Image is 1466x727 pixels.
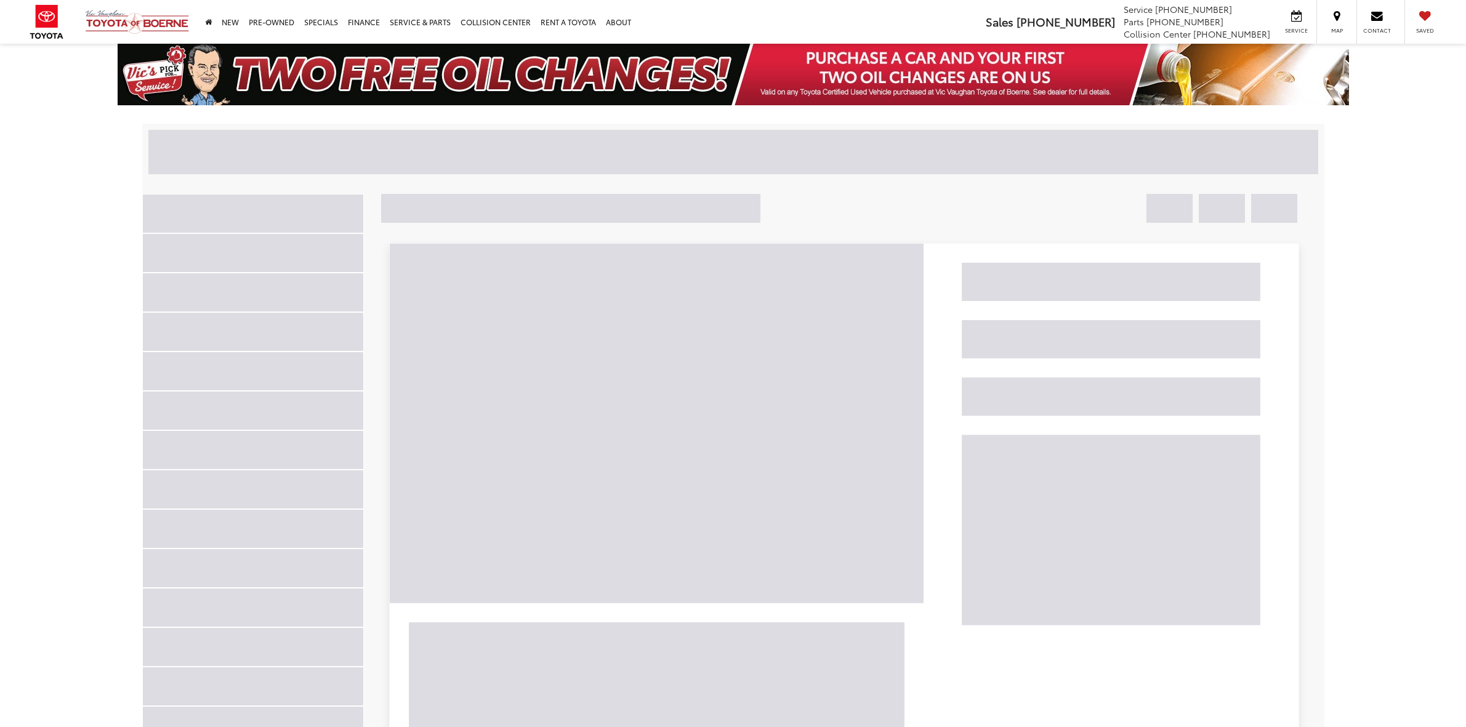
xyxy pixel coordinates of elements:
span: [PHONE_NUMBER] [1155,3,1232,15]
img: Vic Vaughan Toyota of Boerne [85,9,190,34]
span: [PHONE_NUMBER] [1193,28,1270,40]
span: [PHONE_NUMBER] [1017,14,1115,30]
img: Two Free Oil Change Vic Vaughan Toyota of Boerne Boerne TX [118,44,1349,105]
span: Service [1124,3,1153,15]
span: Sales [986,14,1013,30]
span: Parts [1124,15,1144,28]
span: Map [1323,26,1350,34]
span: Collision Center [1124,28,1191,40]
span: Contact [1363,26,1391,34]
span: Service [1283,26,1310,34]
span: [PHONE_NUMBER] [1146,15,1223,28]
span: Saved [1411,26,1438,34]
